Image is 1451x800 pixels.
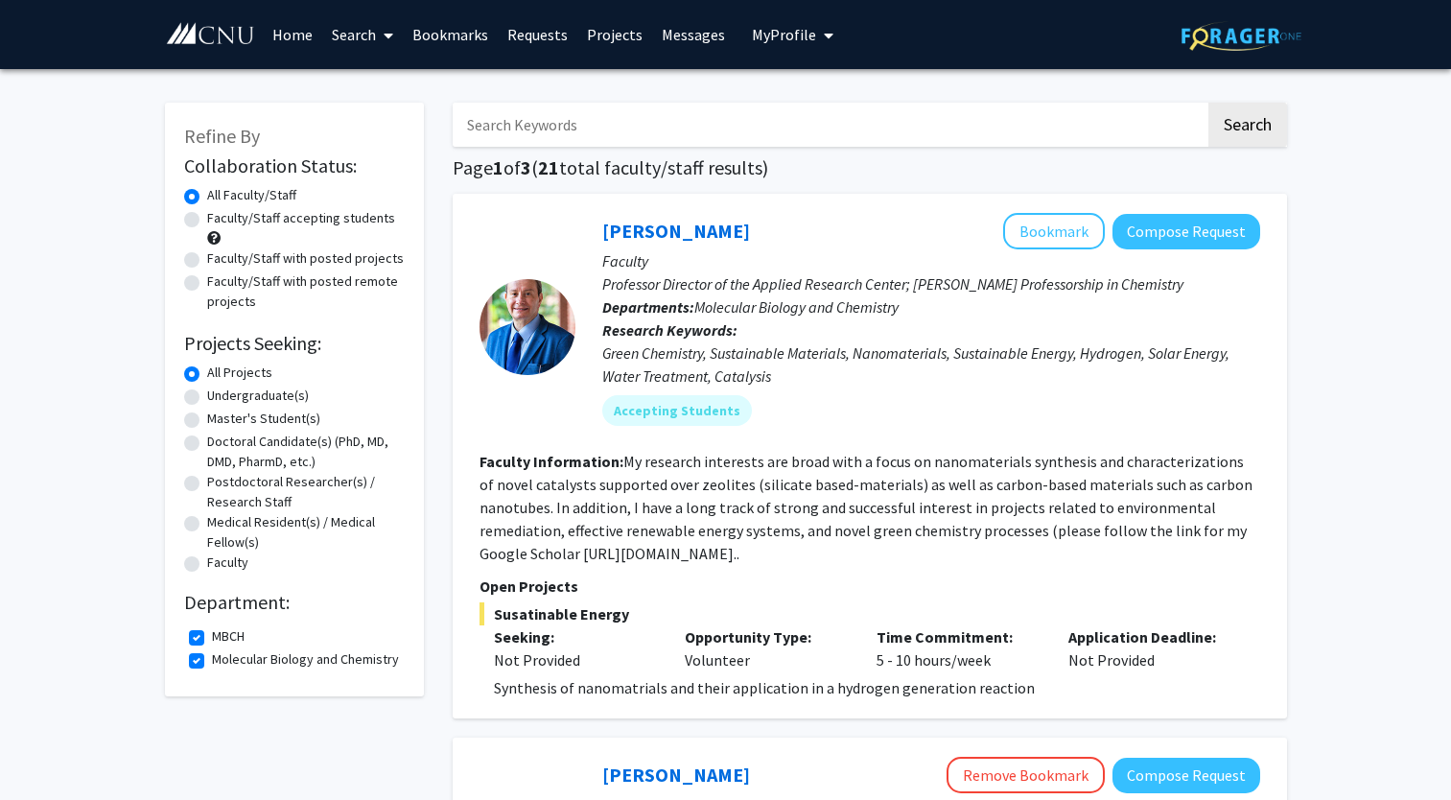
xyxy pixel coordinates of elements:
[480,602,1260,625] span: Susatinable Energy
[480,575,1260,598] p: Open Projects
[480,452,623,471] b: Faculty Information:
[1112,214,1260,249] button: Compose Request to Tarek Abdel-Fattah
[403,1,498,68] a: Bookmarks
[602,763,750,787] a: [PERSON_NAME]
[453,156,1287,179] h1: Page of ( total faculty/staff results)
[207,432,405,472] label: Doctoral Candidate(s) (PhD, MD, DMD, PharmD, etc.)
[521,155,531,179] span: 3
[207,208,395,228] label: Faculty/Staff accepting students
[212,626,245,647] label: MBCH
[494,676,1260,699] p: Synthesis of nanomatrials and their application in a hydrogen generation reaction
[602,297,694,317] b: Departments:
[453,103,1205,147] input: Search Keywords
[947,757,1105,793] button: Remove Bookmark
[493,155,503,179] span: 1
[207,409,320,429] label: Master's Student(s)
[207,472,405,512] label: Postdoctoral Researcher(s) / Research Staff
[602,395,752,426] mat-chip: Accepting Students
[862,625,1054,671] div: 5 - 10 hours/week
[494,625,657,648] p: Seeking:
[207,553,248,573] label: Faculty
[602,341,1260,388] div: Green Chemistry, Sustainable Materials, Nanomaterials, Sustainable Energy, Hydrogen, Solar Energy...
[480,452,1252,563] fg-read-more: My research interests are broad with a focus on nanomaterials synthesis and characterizations of ...
[1208,103,1287,147] button: Search
[322,1,403,68] a: Search
[212,649,399,670] label: Molecular Biology and Chemistry
[602,249,1260,272] p: Faculty
[1182,21,1301,51] img: ForagerOne Logo
[184,124,260,148] span: Refine By
[14,714,82,786] iframe: Chat
[184,591,405,614] h2: Department:
[602,272,1260,295] p: Professor Director of the Applied Research Center; [PERSON_NAME] Professorship in Chemistry
[263,1,322,68] a: Home
[184,332,405,355] h2: Projects Seeking:
[1054,625,1246,671] div: Not Provided
[538,155,559,179] span: 21
[752,25,816,44] span: My Profile
[577,1,652,68] a: Projects
[498,1,577,68] a: Requests
[207,185,296,205] label: All Faculty/Staff
[652,1,735,68] a: Messages
[184,154,405,177] h2: Collaboration Status:
[670,625,862,671] div: Volunteer
[494,648,657,671] div: Not Provided
[1112,758,1260,793] button: Compose Request to Zidong Li
[207,512,405,553] label: Medical Resident(s) / Medical Fellow(s)
[877,625,1040,648] p: Time Commitment:
[207,363,272,383] label: All Projects
[207,271,405,312] label: Faculty/Staff with posted remote projects
[602,219,750,243] a: [PERSON_NAME]
[685,625,848,648] p: Opportunity Type:
[207,248,404,269] label: Faculty/Staff with posted projects
[694,297,899,317] span: Molecular Biology and Chemistry
[1068,625,1231,648] p: Application Deadline:
[165,22,256,46] img: Christopher Newport University Logo
[1003,213,1105,249] button: Add Tarek Abdel-Fattah to Bookmarks
[602,320,737,340] b: Research Keywords:
[207,386,309,406] label: Undergraduate(s)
